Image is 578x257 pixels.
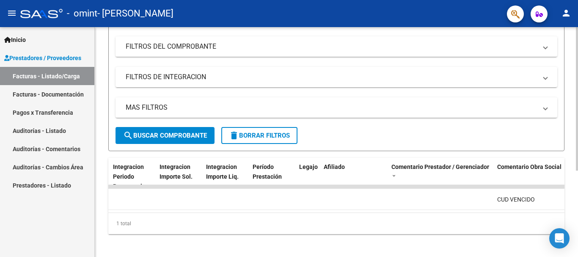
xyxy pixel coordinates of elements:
[296,158,320,195] datatable-header-cell: Legajo
[113,163,149,190] span: Integracion Periodo Presentacion
[123,130,133,141] mat-icon: search
[156,158,203,195] datatable-header-cell: Integracion Importe Sol.
[249,158,296,195] datatable-header-cell: Período Prestación
[388,158,494,195] datatable-header-cell: Comentario Prestador / Gerenciador
[549,228,570,249] div: Open Intercom Messenger
[206,163,239,180] span: Integracion Importe Liq.
[108,213,564,234] div: 1 total
[7,8,17,18] mat-icon: menu
[160,163,193,180] span: Integracion Importe Sol.
[497,163,561,170] span: Comentario Obra Social
[203,158,249,195] datatable-header-cell: Integracion Importe Liq.
[299,163,318,170] span: Legajo
[116,67,557,87] mat-expansion-panel-header: FILTROS DE INTEGRACION
[126,42,537,51] mat-panel-title: FILTROS DEL COMPROBANTE
[110,158,156,195] datatable-header-cell: Integracion Periodo Presentacion
[67,4,97,23] span: - omint
[561,8,571,18] mat-icon: person
[116,127,215,144] button: Buscar Comprobante
[97,4,173,23] span: - [PERSON_NAME]
[253,163,282,180] span: Período Prestación
[320,158,388,195] datatable-header-cell: Afiliado
[229,130,239,141] mat-icon: delete
[126,103,537,112] mat-panel-title: MAS FILTROS
[229,132,290,139] span: Borrar Filtros
[497,196,535,203] span: CUD VENCIDO
[123,132,207,139] span: Buscar Comprobante
[324,163,345,170] span: Afiliado
[4,53,81,63] span: Prestadores / Proveedores
[391,163,489,170] span: Comentario Prestador / Gerenciador
[116,36,557,57] mat-expansion-panel-header: FILTROS DEL COMPROBANTE
[221,127,297,144] button: Borrar Filtros
[4,35,26,44] span: Inicio
[116,97,557,118] mat-expansion-panel-header: MAS FILTROS
[126,72,537,82] mat-panel-title: FILTROS DE INTEGRACION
